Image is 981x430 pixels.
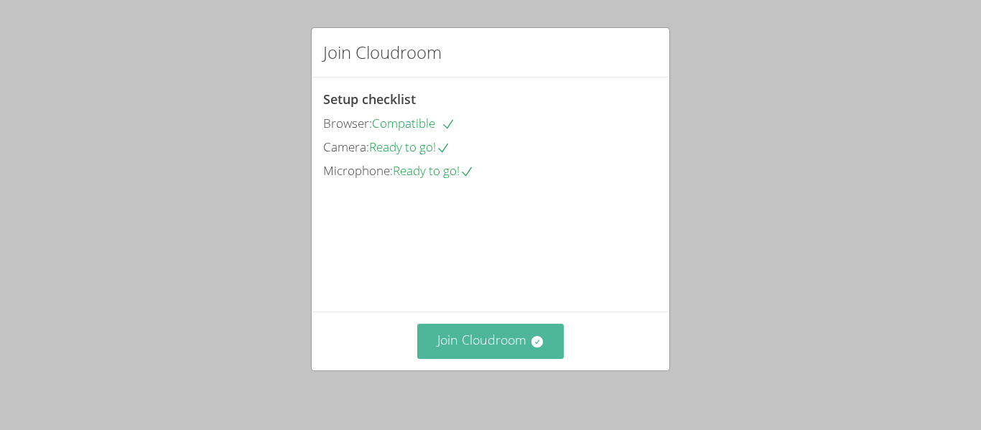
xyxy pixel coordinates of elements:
h2: Join Cloudroom [323,39,442,65]
span: Camera: [323,139,369,155]
span: Setup checklist [323,90,416,108]
span: Ready to go! [393,162,474,179]
span: Compatible [372,115,455,131]
span: Ready to go! [369,139,450,155]
span: Microphone: [323,162,393,179]
span: Browser: [323,115,372,131]
button: Join Cloudroom [417,324,564,359]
